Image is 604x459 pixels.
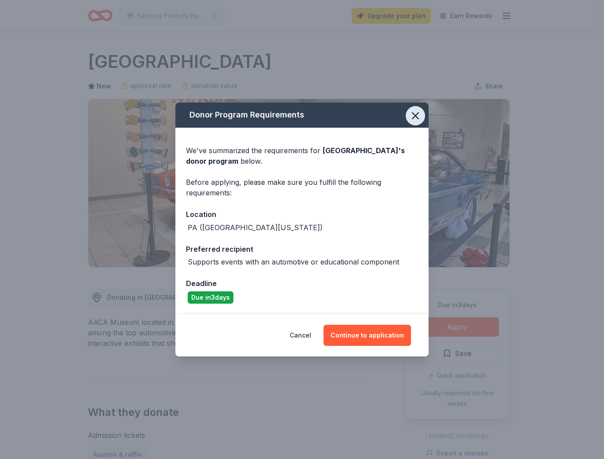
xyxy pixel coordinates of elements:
div: Supports events with an automotive or educational component [188,257,399,267]
div: Before applying, please make sure you fulfill the following requirements: [186,177,418,198]
div: Location [186,209,418,220]
div: Deadline [186,278,418,289]
div: Preferred recipient [186,243,418,255]
div: Due in 3 days [188,291,233,304]
div: PA ([GEOGRAPHIC_DATA][US_STATE]) [188,222,323,233]
div: Donor Program Requirements [175,103,429,128]
button: Cancel [290,325,311,346]
div: We've summarized the requirements for below. [186,145,418,166]
button: Continue to application [324,325,411,346]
